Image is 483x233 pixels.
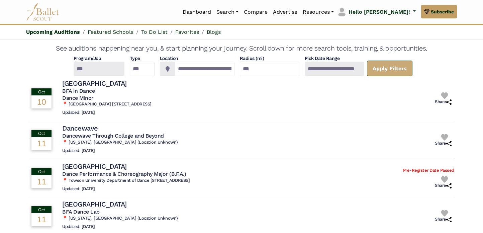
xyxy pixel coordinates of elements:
h4: Location [160,55,234,62]
h6: Updated: [DATE] [62,224,178,230]
h4: [GEOGRAPHIC_DATA] [62,200,127,209]
img: gem.svg [424,8,429,15]
a: Advertise [270,5,300,19]
a: Blogs [207,29,221,35]
a: Favorites [175,29,199,35]
input: Location [175,62,234,76]
h6: 📍 [US_STATE], [GEOGRAPHIC_DATA] (Location Unknown) [62,140,178,145]
h6: Share [435,99,452,105]
h6: Share [435,141,452,146]
h6: Updated: [DATE] [62,186,190,192]
div: 11 [31,175,52,188]
img: profile picture [337,7,347,17]
h4: [GEOGRAPHIC_DATA] [62,162,127,171]
h5: BFA Dance Lab [62,209,178,216]
h6: Share [435,217,452,222]
a: Compare [241,5,270,19]
h4: Dancewave [62,124,98,133]
a: To Do List [141,29,168,35]
a: Apply Filters [367,61,412,76]
span: Subscribe [431,8,454,15]
a: Search [214,5,241,19]
h5: Dance Performance & Choreography Major (B.F.A.) [62,171,190,178]
h4: Radius (mi) [240,55,264,62]
div: Oct [31,206,52,213]
h5: Dancewave Through College and Beyond [62,133,178,140]
a: Featured Schools [88,29,133,35]
a: Resources [300,5,336,19]
h6: Pre-Register Date Passed [403,168,454,173]
div: 11 [31,213,52,226]
div: Oct [31,130,52,137]
p: Hello [PERSON_NAME]! [349,8,410,16]
a: Upcoming Auditions [26,29,80,35]
div: 11 [31,137,52,150]
div: Oct [31,88,52,95]
h6: Updated: [DATE] [62,148,178,154]
h6: 📍 Towson University Department of Dance [STREET_ADDRESS] [62,178,190,183]
div: 10 [31,95,52,108]
h4: Pick Date Range [305,55,364,62]
h4: Program/Job [74,55,124,62]
h4: See auditions happening near you, & start planning your journey. Scroll down for more search tool... [29,44,454,53]
h4: [GEOGRAPHIC_DATA] [62,79,127,88]
a: Dashboard [180,5,214,19]
a: profile picture Hello [PERSON_NAME]! [336,7,416,17]
h6: 📍 [GEOGRAPHIC_DATA] [STREET_ADDRESS] [62,101,152,107]
div: Oct [31,168,52,175]
h5: Dance Minor [62,95,152,102]
a: Subscribe [421,5,457,18]
h6: 📍 [US_STATE], [GEOGRAPHIC_DATA] (Location Unknown) [62,216,178,221]
h4: Type [130,55,155,62]
h5: BFA in Dance [62,88,152,95]
h6: Updated: [DATE] [62,110,152,115]
h6: Share [435,183,452,188]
